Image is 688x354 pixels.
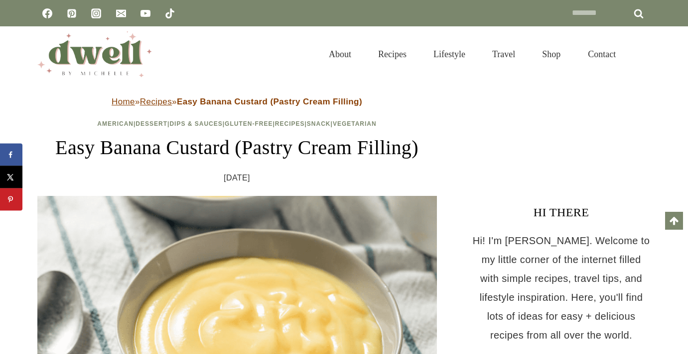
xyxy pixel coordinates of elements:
[275,120,305,127] a: Recipes
[37,3,57,23] a: Facebook
[97,120,134,127] a: American
[665,212,683,230] a: Scroll to top
[62,3,82,23] a: Pinterest
[315,37,629,72] nav: Primary Navigation
[634,46,651,63] button: View Search Form
[37,31,152,77] img: DWELL by michelle
[472,203,651,221] h3: HI THERE
[479,37,529,72] a: Travel
[420,37,479,72] a: Lifestyle
[315,37,365,72] a: About
[86,3,106,23] a: Instagram
[97,120,376,127] span: | | | | | |
[160,3,180,23] a: TikTok
[224,171,250,185] time: [DATE]
[307,120,331,127] a: Snack
[112,97,362,106] span: » »
[225,120,273,127] a: Gluten-Free
[177,97,362,106] strong: Easy Banana Custard (Pastry Cream Filling)
[140,97,172,106] a: Recipes
[365,37,420,72] a: Recipes
[111,3,131,23] a: Email
[472,231,651,345] p: Hi! I'm [PERSON_NAME]. Welcome to my little corner of the internet filled with simple recipes, tr...
[333,120,377,127] a: Vegetarian
[529,37,574,72] a: Shop
[136,3,155,23] a: YouTube
[37,133,437,163] h1: Easy Banana Custard (Pastry Cream Filling)
[112,97,135,106] a: Home
[136,120,167,127] a: Dessert
[574,37,629,72] a: Contact
[169,120,222,127] a: Dips & Sauces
